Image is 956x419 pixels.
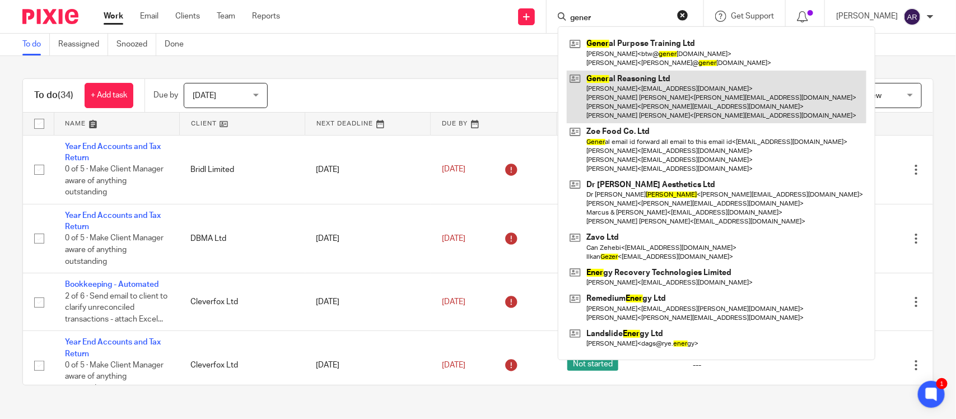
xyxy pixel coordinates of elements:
[65,235,164,266] span: 0 of 5 · Make Client Manager aware of anything outstanding
[731,12,774,20] span: Get Support
[677,10,688,21] button: Clear
[217,11,235,22] a: Team
[179,273,305,331] td: Cleverfox Ltd
[65,292,167,323] span: 2 of 6 · Send email to client to clarify unreconciled transactions - attach Excel...
[179,204,305,273] td: DBMA Ltd
[179,135,305,204] td: Bridl Limited
[104,11,123,22] a: Work
[305,331,431,400] td: [DATE]
[85,83,133,108] a: + Add task
[305,273,431,331] td: [DATE]
[34,90,73,101] h1: To do
[442,165,465,173] span: [DATE]
[305,135,431,204] td: [DATE]
[305,204,431,273] td: [DATE]
[442,298,465,306] span: [DATE]
[65,143,161,162] a: Year End Accounts and Tax Return
[22,9,78,24] img: Pixie
[252,11,280,22] a: Reports
[153,90,178,101] p: Due by
[693,360,796,371] div: ---
[65,361,164,392] span: 0 of 5 · Make Client Manager aware of anything outstanding
[442,361,465,369] span: [DATE]
[567,357,618,371] span: Not started
[193,92,216,100] span: [DATE]
[903,8,921,26] img: svg%3E
[65,212,161,231] a: Year End Accounts and Tax Return
[936,378,948,389] div: 1
[140,11,158,22] a: Email
[116,34,156,55] a: Snoozed
[65,165,164,196] span: 0 of 5 · Make Client Manager aware of anything outstanding
[65,281,158,288] a: Bookkeeping - Automated
[22,34,50,55] a: To do
[58,91,73,100] span: (34)
[569,13,670,24] input: Search
[442,235,465,243] span: [DATE]
[836,11,898,22] p: [PERSON_NAME]
[58,34,108,55] a: Reassigned
[165,34,192,55] a: Done
[175,11,200,22] a: Clients
[65,338,161,357] a: Year End Accounts and Tax Return
[179,331,305,400] td: Cleverfox Ltd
